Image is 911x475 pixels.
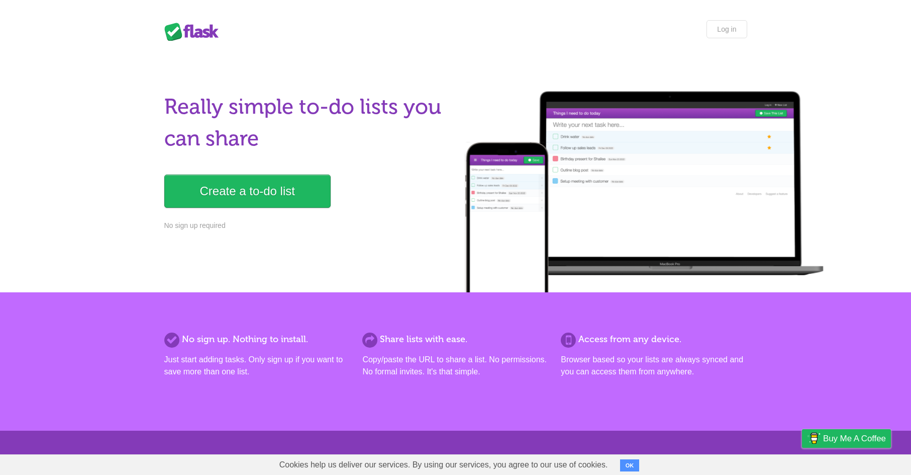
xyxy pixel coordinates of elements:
[164,23,225,41] div: Flask Lists
[802,429,891,448] a: Buy me a coffee
[269,455,618,475] span: Cookies help us deliver our services. By using our services, you agree to our use of cookies.
[164,220,450,231] p: No sign up required
[561,333,747,346] h2: Access from any device.
[164,354,350,378] p: Just start adding tasks. Only sign up if you want to save more than one list.
[164,333,350,346] h2: No sign up. Nothing to install.
[807,430,821,447] img: Buy me a coffee
[706,20,747,38] a: Log in
[164,175,331,208] a: Create a to-do list
[823,430,886,447] span: Buy me a coffee
[362,333,548,346] h2: Share lists with ease.
[561,354,747,378] p: Browser based so your lists are always synced and you can access them from anywhere.
[620,459,640,471] button: OK
[362,354,548,378] p: Copy/paste the URL to share a list. No permissions. No formal invites. It's that simple.
[164,91,450,154] h1: Really simple to-do lists you can share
